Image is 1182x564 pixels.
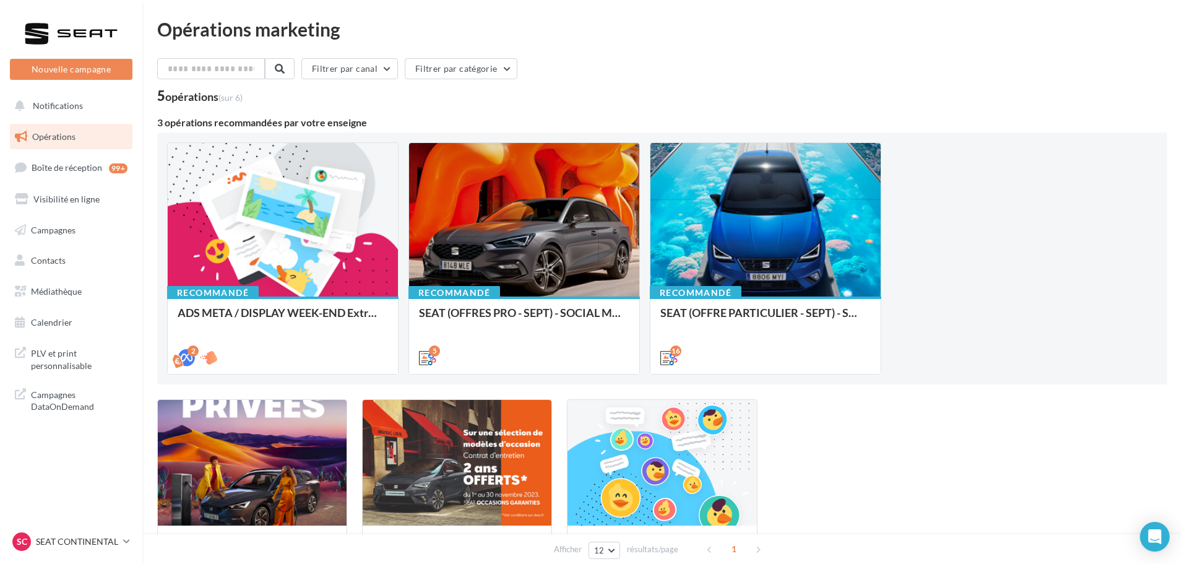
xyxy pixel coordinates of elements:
[31,224,75,235] span: Campagnes
[10,530,132,553] a: SC SEAT CONTINENTAL
[7,186,135,212] a: Visibilité en ligne
[157,20,1167,38] div: Opérations marketing
[31,255,66,266] span: Contacts
[7,124,135,150] a: Opérations
[7,93,130,119] button: Notifications
[7,217,135,243] a: Campagnes
[10,59,132,80] button: Nouvelle campagne
[627,544,678,555] span: résultats/page
[408,286,500,300] div: Recommandé
[7,381,135,418] a: Campagnes DataOnDemand
[7,340,135,376] a: PLV et print personnalisable
[31,345,127,371] span: PLV et print personnalisable
[650,286,741,300] div: Recommandé
[554,544,582,555] span: Afficher
[167,286,259,300] div: Recommandé
[218,92,243,103] span: (sur 6)
[7,310,135,336] a: Calendrier
[724,539,744,559] span: 1
[429,345,440,357] div: 5
[7,279,135,305] a: Médiathèque
[405,58,517,79] button: Filtrer par catégorie
[17,536,27,548] span: SC
[32,162,102,173] span: Boîte de réception
[32,131,75,142] span: Opérations
[157,118,1167,128] div: 3 opérations recommandées par votre enseigne
[301,58,398,79] button: Filtrer par canal
[31,286,82,297] span: Médiathèque
[670,345,681,357] div: 16
[7,248,135,274] a: Contacts
[178,306,388,331] div: ADS META / DISPLAY WEEK-END Extraordinaire (JPO) Septembre 2025
[109,163,127,173] div: 99+
[7,154,135,181] a: Boîte de réception99+
[594,545,605,555] span: 12
[36,536,118,548] p: SEAT CONTINENTAL
[589,542,620,559] button: 12
[33,194,100,204] span: Visibilité en ligne
[33,100,83,111] span: Notifications
[165,91,243,102] div: opérations
[31,317,72,328] span: Calendrier
[419,306,629,331] div: SEAT (OFFRES PRO - SEPT) - SOCIAL MEDIA
[1140,522,1170,552] div: Open Intercom Messenger
[31,386,127,413] span: Campagnes DataOnDemand
[660,306,871,331] div: SEAT (OFFRE PARTICULIER - SEPT) - SOCIAL MEDIA
[157,89,243,103] div: 5
[188,345,199,357] div: 2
